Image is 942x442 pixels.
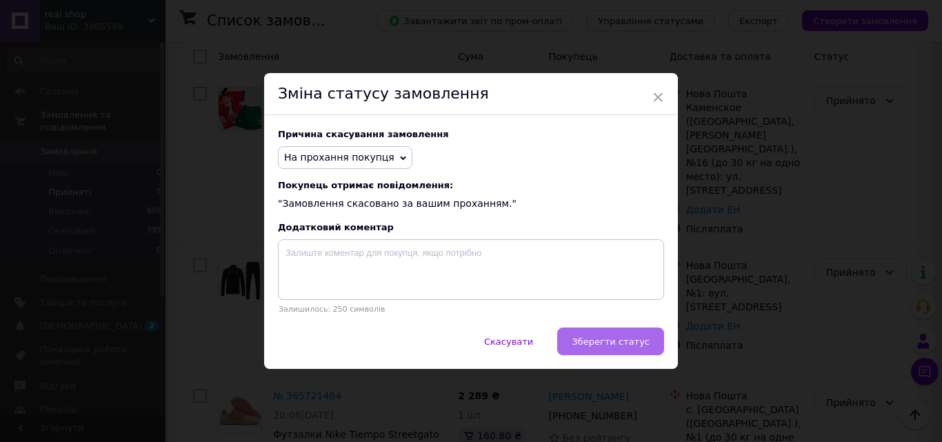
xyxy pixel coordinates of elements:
[652,86,664,109] span: ×
[470,328,548,355] button: Скасувати
[278,222,664,232] div: Додатковий коментар
[572,336,650,347] span: Зберегти статус
[264,73,678,115] div: Зміна статусу замовлення
[278,129,664,139] div: Причина скасування замовлення
[278,180,664,190] span: Покупець отримає повідомлення:
[278,305,664,314] p: Залишилось: 250 символів
[284,152,394,163] span: На прохання покупця
[278,180,664,211] div: "Замовлення скасовано за вашим проханням."
[484,336,533,347] span: Скасувати
[557,328,664,355] button: Зберегти статус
